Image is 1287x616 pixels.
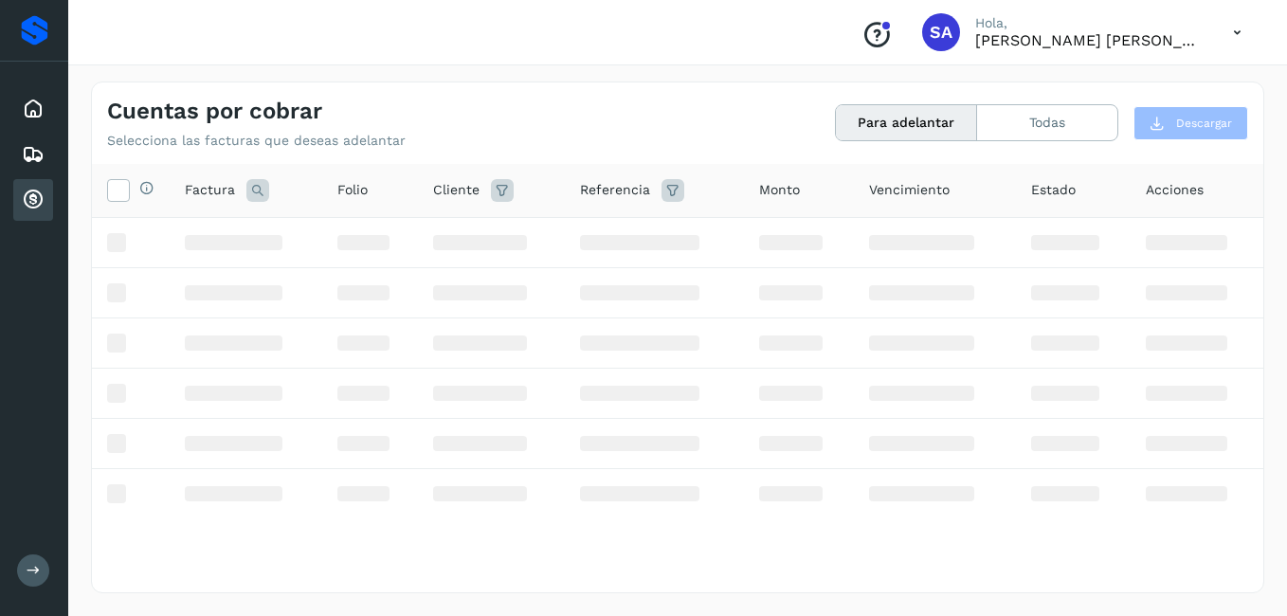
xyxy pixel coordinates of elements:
[580,180,650,200] span: Referencia
[869,180,950,200] span: Vencimiento
[1146,180,1204,200] span: Acciones
[185,180,235,200] span: Factura
[107,98,322,125] h4: Cuentas por cobrar
[977,105,1117,140] button: Todas
[13,134,53,175] div: Embarques
[13,179,53,221] div: Cuentas por cobrar
[107,133,406,149] p: Selecciona las facturas que deseas adelantar
[975,15,1203,31] p: Hola,
[1176,115,1232,132] span: Descargar
[13,88,53,130] div: Inicio
[1133,106,1248,140] button: Descargar
[759,180,800,200] span: Monto
[975,31,1203,49] p: Saul Armando Palacios Martinez
[337,180,368,200] span: Folio
[836,105,977,140] button: Para adelantar
[1031,180,1076,200] span: Estado
[433,180,480,200] span: Cliente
